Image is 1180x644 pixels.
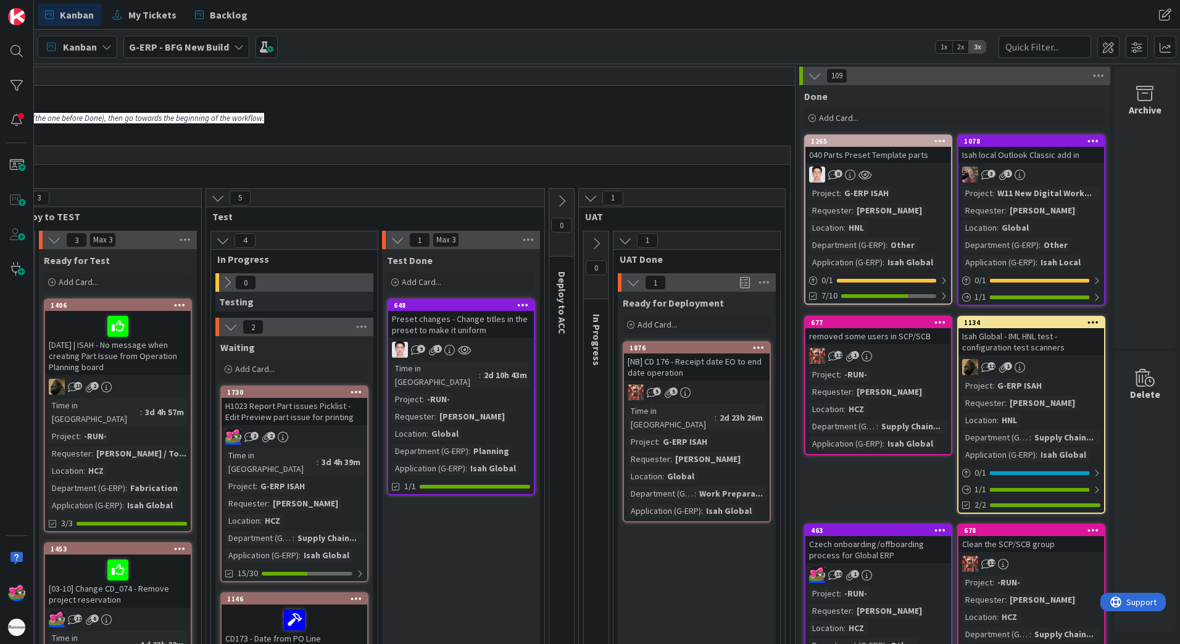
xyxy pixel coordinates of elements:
div: HCZ [85,464,107,477]
span: : [852,604,854,617]
div: Requester [809,385,852,398]
span: Kanban [63,39,97,54]
span: Testing [219,295,254,308]
div: [PERSON_NAME] [1007,593,1078,606]
span: : [992,576,994,589]
div: Application (G-ERP) [809,255,883,269]
span: : [839,587,841,600]
span: : [1005,593,1007,606]
div: Global [664,469,697,483]
span: : [839,368,841,381]
span: : [1029,431,1031,444]
span: 3 [66,233,87,247]
span: 2 [243,320,264,334]
div: 1265 [811,137,951,146]
span: Test [212,210,529,223]
img: BF [962,167,978,183]
div: [PERSON_NAME] [1007,204,1078,217]
div: Department (G-ERP) [49,481,125,495]
div: Isah Global [703,504,755,518]
div: 3d 4h 57m [142,405,187,419]
div: Time in [GEOGRAPHIC_DATA] [49,398,140,426]
div: 040 Parts Preset Template parts [805,147,951,163]
div: Delete [1130,387,1160,402]
span: In Progress [217,253,362,265]
span: 1 [1004,170,1012,178]
div: G-ERP ISAH [841,186,892,200]
div: Max 3 [93,237,112,243]
span: 12 [987,559,995,567]
div: Time in [GEOGRAPHIC_DATA] [392,361,479,389]
span: In Progress [591,314,603,366]
div: 678Clean the SCP/SCB group [958,525,1104,552]
div: 1265040 Parts Preset Template parts [805,136,951,163]
div: Isah local Outlook Classic add in [958,147,1104,163]
span: : [997,413,999,427]
div: Department (G-ERP) [225,531,293,545]
div: 648 [394,301,534,310]
span: UAT Done [620,253,765,265]
div: 1078 [958,136,1104,147]
div: [NB] CD 176 - Receipt date EO to end date operation [624,353,770,381]
div: Location [49,464,83,477]
div: Application (G-ERP) [225,548,299,562]
span: Deploy to ACC [556,271,568,334]
span: : [434,410,436,423]
div: 0/1 [958,273,1104,288]
div: Isah Global [301,548,352,562]
div: Fabrication [127,481,181,495]
span: : [422,392,424,406]
span: 1/1 [404,480,416,493]
div: Project [225,479,256,493]
span: : [883,255,884,269]
div: [PERSON_NAME] / To... [93,447,189,460]
div: W11 New Digital Work... [994,186,1095,200]
div: Location [809,221,844,234]
span: : [479,368,481,382]
div: Requester [962,204,1005,217]
div: Project [49,429,79,443]
div: 677removed some users in SCP/SCB [805,317,951,344]
span: Ready for Test [44,254,110,266]
span: 1 [645,275,666,290]
div: Department (G-ERP) [809,419,876,433]
div: Requester [628,452,670,466]
span: : [662,469,664,483]
div: Department (G-ERP) [628,487,694,500]
div: Global [428,427,462,440]
div: Requester [809,204,852,217]
div: 1134 [958,317,1104,328]
div: ND [958,359,1104,375]
div: 1134 [964,318,1104,327]
div: Supply Chain... [294,531,360,545]
span: : [670,452,672,466]
div: 648Preset changes - Change titles in the preset to make it uniform [388,300,534,338]
span: : [852,385,854,398]
span: 1 [637,233,658,248]
div: -RUN- [841,368,870,381]
span: : [260,514,262,527]
span: Add Card... [59,276,98,287]
span: 12 [987,362,995,370]
div: [PERSON_NAME] [854,204,925,217]
div: -RUN- [841,587,870,600]
div: Location [809,402,844,416]
div: ND [45,379,191,395]
span: : [658,435,660,448]
span: : [852,204,854,217]
div: Requester [225,497,268,510]
span: 0 / 1 [821,274,833,287]
span: : [256,479,257,493]
span: : [140,405,142,419]
div: [03-10] Change CD_074 - Remove project reservation [45,555,191,608]
span: Backlog [210,7,247,22]
div: G-ERP ISAH [660,435,710,448]
div: 1730 [227,388,367,397]
div: 1146 [227,595,367,603]
span: : [426,427,428,440]
span: 15/30 [238,567,258,580]
div: Project [628,435,658,448]
span: 9 [417,345,425,353]
img: ND [962,359,978,375]
img: avatar [8,619,25,636]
